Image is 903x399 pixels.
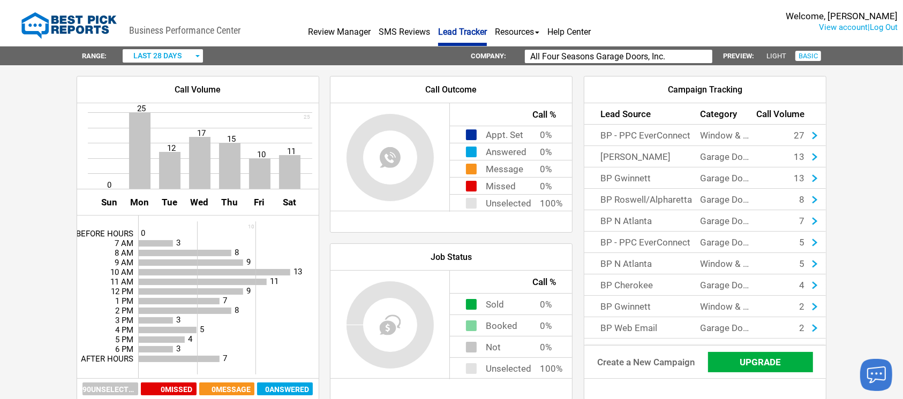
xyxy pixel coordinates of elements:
[795,51,821,61] div: Basic
[495,9,539,43] a: Resources
[486,294,504,301] div: Sold
[21,12,117,39] img: Best Pick Reports Logo
[584,103,700,125] div: Lead Source
[115,344,133,354] text: 6 PM
[584,339,700,360] div: BP Cherokee
[115,239,133,248] text: 7 AM
[81,354,133,364] text: AFTER HOURS
[486,195,531,202] div: Unselected
[330,76,572,103] div: Call Outcome
[799,344,804,355] span: 1
[137,104,146,113] text: 25
[860,359,892,391] button: Launch chat
[584,232,700,253] div: BP - PPC EverConnect
[450,271,572,293] div: Call %
[212,385,216,394] span: 0
[91,385,138,394] span: Unselected
[82,385,91,394] span: 90
[227,134,236,144] text: 15
[304,114,310,120] text: 25
[438,9,487,46] a: Lead Tracker
[115,316,133,325] text: 3 PM
[799,194,804,205] span: 8
[584,189,700,210] div: BP Roswell/Alpharetta
[540,143,556,153] div: 0%
[176,316,180,325] text: 3
[708,352,813,372] a: Upgrade
[540,294,556,303] div: 0%
[110,267,133,277] text: 10 AM
[584,167,700,189] div: BP Gwinnett
[77,76,319,103] div: Call Volume
[870,22,898,32] a: Log Out
[133,51,182,60] span: last 28 days
[486,358,531,365] div: Unselected
[799,323,804,333] span: 2
[525,50,712,63] input: Type Company Name
[115,258,133,267] text: 9 AM
[700,253,753,274] div: Window & Door Replacement
[486,315,517,322] div: Booked
[794,130,804,141] span: 27
[584,274,700,296] div: BP Cherokee
[246,258,251,267] text: 9
[700,167,753,189] div: Garage Doors
[547,9,591,43] a: Help Center
[754,103,826,125] div: Call Volume
[700,125,753,146] div: Window & Door Replacement
[794,173,804,183] span: 13
[197,128,206,138] text: 17
[540,178,556,187] div: 0%
[700,232,753,253] div: Garage Doors
[700,146,753,167] div: Garage Doors
[141,229,145,239] text: 0
[597,357,695,367] span: Create a New Campaign
[111,287,133,296] text: 12 PM
[799,280,804,290] span: 4
[257,150,266,159] text: 10
[700,103,753,125] div: Category
[700,274,753,296] div: Garage Doors
[794,151,804,162] span: 13
[700,296,753,317] div: Window & Door Replacement
[584,210,700,232] div: BP N Atlanta
[235,248,239,258] text: 8
[584,317,700,339] div: BP Web Email
[786,22,898,33] div: |
[176,344,180,354] text: 3
[700,339,753,360] div: Window & Door Replacement
[287,147,296,156] text: 11
[471,47,506,65] div: company:
[799,237,804,248] span: 5
[584,125,700,146] div: BP - PPC EverConnect
[486,143,526,150] div: Answered
[330,244,572,271] div: Job Status
[450,103,572,126] div: Call %
[265,385,269,394] span: 0
[799,301,804,312] span: 2
[200,325,204,335] text: 5
[167,143,176,153] text: 12
[540,195,556,204] div: 100%
[799,258,804,269] span: 5
[216,385,251,394] span: Message
[540,126,556,136] div: 0%
[379,9,430,43] a: SMS Reviews
[235,306,239,316] text: 8
[115,296,133,306] text: 1 PM
[486,336,501,343] div: Not
[161,385,165,394] span: 0
[584,146,700,167] div: [PERSON_NAME]
[223,296,227,306] text: 7
[786,11,898,22] div: Welcome, [PERSON_NAME]
[486,160,523,167] div: Message
[799,216,804,226] span: 7
[223,354,227,364] text: 7
[115,335,133,344] text: 5 PM
[115,248,133,258] text: 8 AM
[540,358,556,367] div: 100%
[165,385,193,394] span: Missed
[115,306,133,316] text: 2 PM
[308,9,371,43] a: Review Manager
[766,47,786,65] div: Light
